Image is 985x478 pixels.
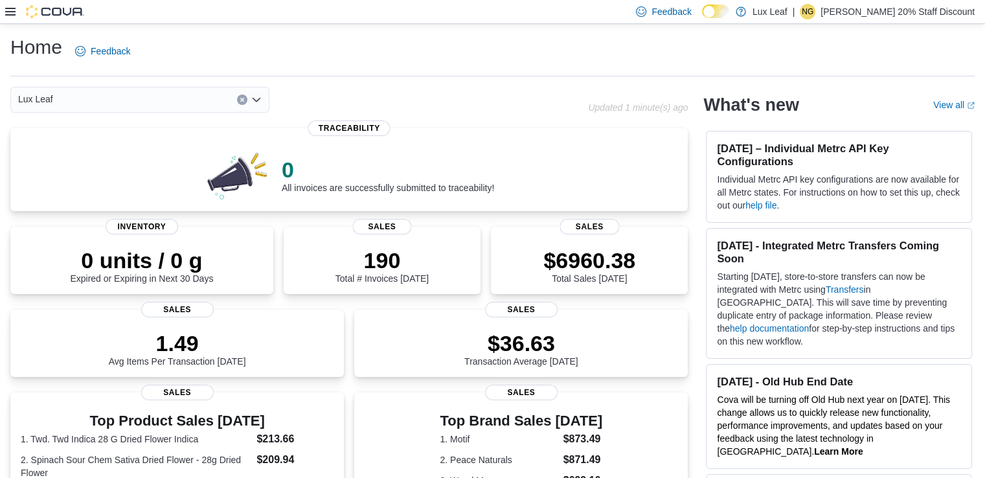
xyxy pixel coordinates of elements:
span: NG [802,4,813,19]
p: 1.49 [109,330,246,356]
h3: [DATE] - Old Hub End Date [717,375,961,388]
dt: 1. Twd. Twd Indica 28 G Dried Flower Indica [21,433,251,446]
dd: $871.49 [563,452,603,468]
p: Individual Metrc API key configurations are now available for all Metrc states. For instructions ... [717,173,961,212]
h3: Top Product Sales [DATE] [21,413,334,429]
h2: What's new [703,95,798,115]
p: 0 units / 0 g [70,247,213,273]
div: Nicole Gorgichuk 20% Staff Discount [800,4,815,19]
a: Learn More [814,446,863,457]
span: Lux Leaf [18,91,53,107]
dd: $873.49 [563,431,603,447]
p: $36.63 [464,330,578,356]
div: Expired or Expiring in Next 30 Days [70,247,213,284]
h3: Top Brand Sales [DATE] [440,413,602,429]
h1: Home [10,34,62,60]
p: Updated 1 minute(s) ago [588,102,688,113]
a: Feedback [70,38,135,64]
a: help documentation [730,323,809,334]
a: Transfers [826,284,864,295]
span: Sales [141,302,214,317]
span: Inventory [106,219,178,234]
div: Avg Items Per Transaction [DATE] [109,330,246,367]
span: Sales [560,219,619,234]
span: Sales [352,219,411,234]
div: All invoices are successfully submitted to traceability! [282,157,494,193]
input: Dark Mode [702,5,729,18]
dd: $213.66 [256,431,334,447]
div: Transaction Average [DATE] [464,330,578,367]
p: [PERSON_NAME] 20% Staff Discount [821,4,975,19]
span: Feedback [91,45,130,58]
p: $6960.38 [543,247,635,273]
a: help file [745,200,776,211]
svg: External link [967,102,975,109]
div: Total # Invoices [DATE] [335,247,429,284]
img: 0 [204,149,271,201]
span: Dark Mode [702,18,703,19]
p: 190 [335,247,429,273]
span: Cova will be turning off Old Hub next year on [DATE]. This change allows us to quickly release ne... [717,394,950,457]
span: Sales [485,385,558,400]
dd: $209.94 [256,452,334,468]
p: Lux Leaf [753,4,787,19]
span: Feedback [651,5,691,18]
span: Sales [141,385,214,400]
span: Traceability [308,120,391,136]
dt: 2. Peace Naturals [440,453,558,466]
button: Open list of options [251,95,262,105]
h3: [DATE] - Integrated Metrc Transfers Coming Soon [717,239,961,265]
p: Starting [DATE], store-to-store transfers can now be integrated with Metrc using in [GEOGRAPHIC_D... [717,270,961,348]
p: 0 [282,157,494,183]
a: View allExternal link [933,100,975,110]
h3: [DATE] – Individual Metrc API Key Configurations [717,142,961,168]
p: | [793,4,795,19]
img: Cova [26,5,84,18]
span: Sales [485,302,558,317]
button: Clear input [237,95,247,105]
div: Total Sales [DATE] [543,247,635,284]
dt: 1. Motif [440,433,558,446]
